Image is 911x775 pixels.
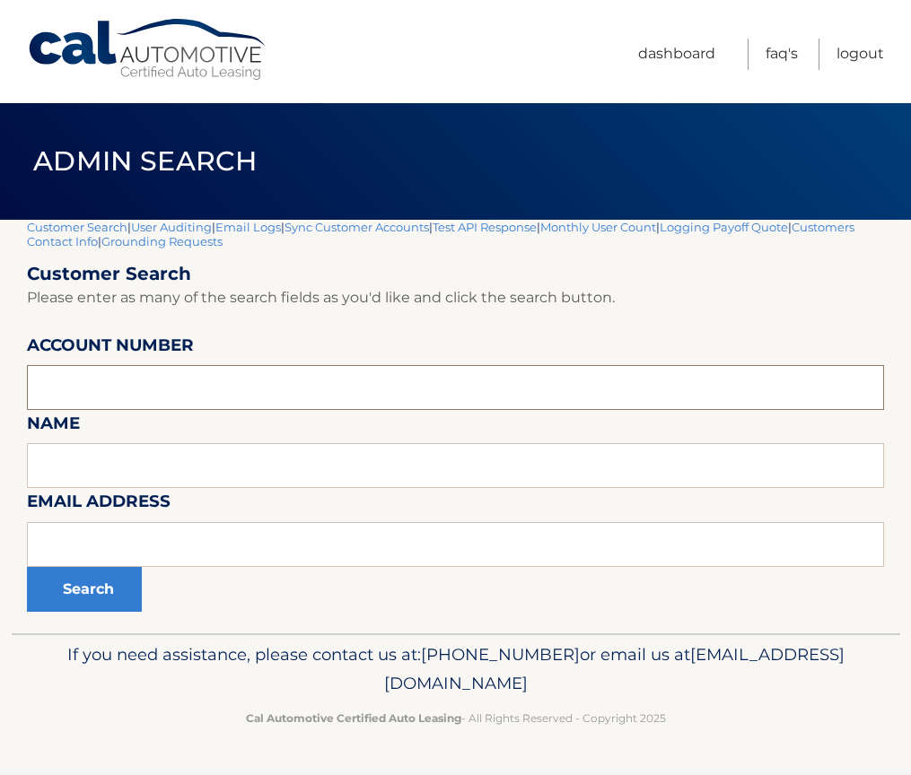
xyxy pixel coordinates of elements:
span: [PHONE_NUMBER] [421,644,580,665]
button: Search [27,567,142,612]
a: Sync Customer Accounts [285,220,429,234]
h2: Customer Search [27,263,884,285]
a: Grounding Requests [101,234,223,248]
label: Email Address [27,488,171,521]
p: If you need assistance, please contact us at: or email us at [39,640,873,698]
a: Email Logs [215,220,281,234]
a: Monthly User Count [540,220,656,234]
strong: Cal Automotive Certified Auto Leasing [246,711,461,725]
a: Cal Automotive [27,18,269,82]
p: Please enter as many of the search fields as you'd like and click the search button. [27,285,884,310]
a: Logout [837,39,884,70]
a: User Auditing [131,220,212,234]
a: Logging Payoff Quote [660,220,788,234]
label: Name [27,410,80,443]
div: | | | | | | | | [27,220,884,633]
a: FAQ's [766,39,798,70]
a: Dashboard [638,39,715,70]
a: Customer Search [27,220,127,234]
p: - All Rights Reserved - Copyright 2025 [39,709,873,727]
label: Account Number [27,332,194,365]
a: Customers Contact Info [27,220,854,248]
span: Admin Search [33,144,257,178]
a: Test API Response [433,220,537,234]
